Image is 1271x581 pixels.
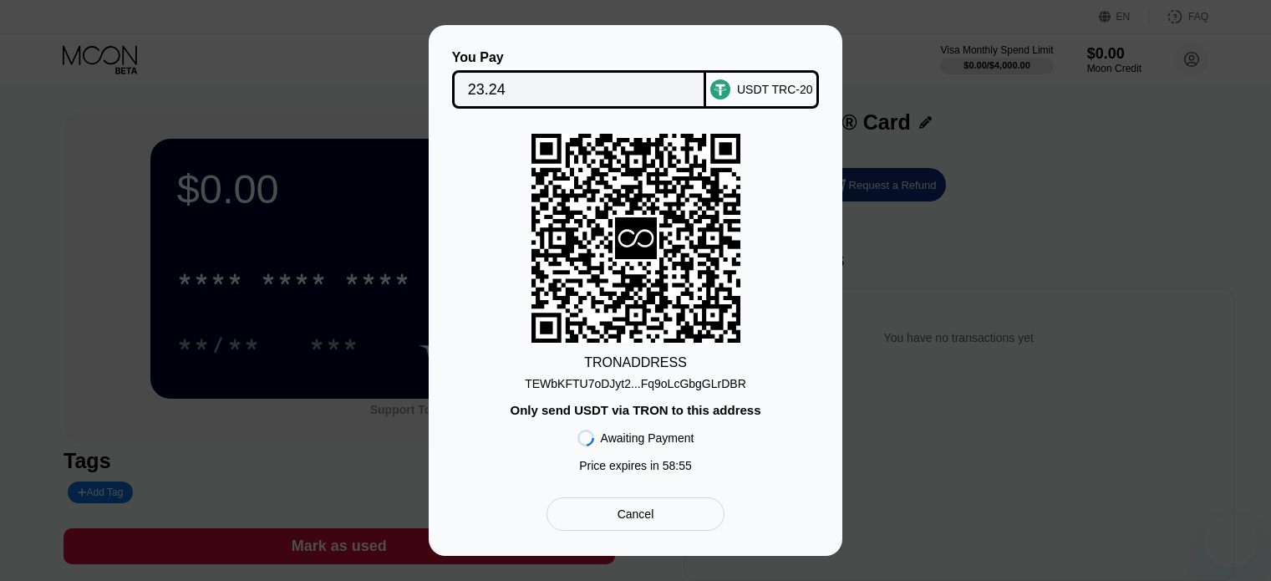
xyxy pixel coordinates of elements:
[525,370,746,390] div: TEWbKFTU7oDJyt2...Fq9oLcGbgGLrDBR
[601,431,694,445] div: Awaiting Payment
[584,355,687,370] div: TRON ADDRESS
[737,83,813,96] div: USDT TRC-20
[1204,514,1258,568] iframe: Button to launch messaging window
[510,403,760,417] div: Only send USDT via TRON to this address
[618,507,654,522] div: Cancel
[525,377,746,390] div: TEWbKFTU7oDJyt2...Fq9oLcGbgGLrDBR
[663,459,692,472] span: 58 : 55
[454,50,817,109] div: You PayUSDT TRC-20
[547,497,724,531] div: Cancel
[452,50,707,65] div: You Pay
[579,459,692,472] div: Price expires in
